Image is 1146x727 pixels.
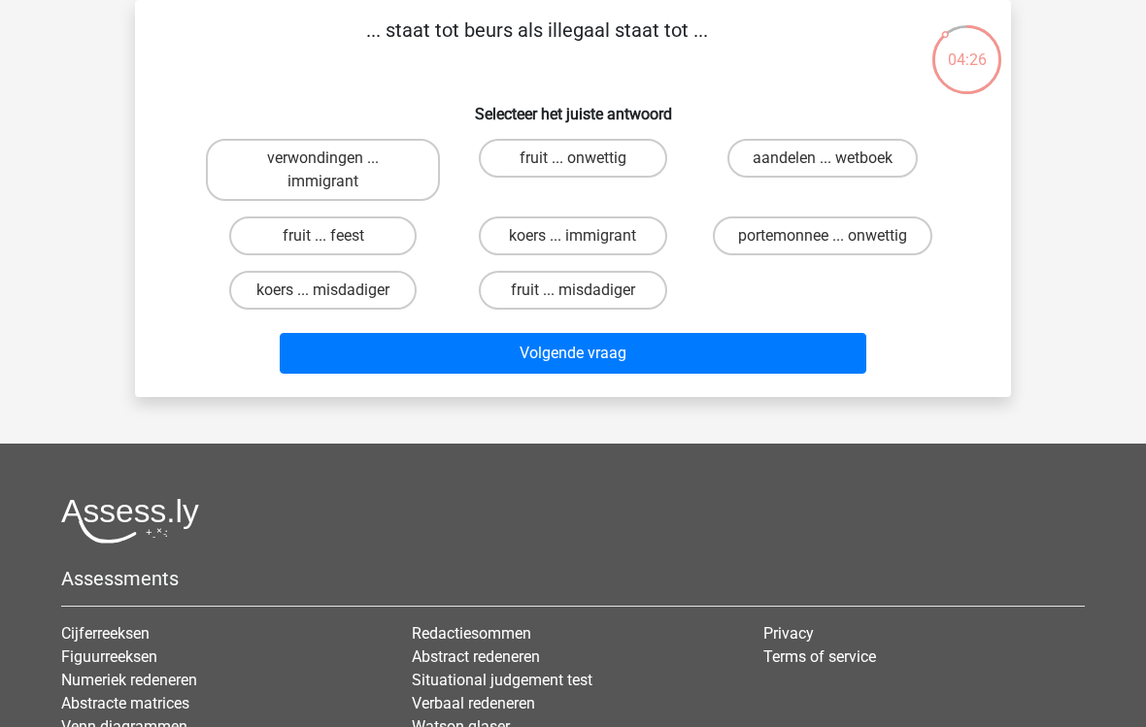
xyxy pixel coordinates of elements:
[166,16,907,74] p: ... staat tot beurs als illegaal staat tot ...
[166,89,980,123] h6: Selecteer het juiste antwoord
[412,694,535,712] a: Verbaal redeneren
[763,624,814,643] a: Privacy
[479,139,666,178] label: fruit ... onwettig
[229,216,417,255] label: fruit ... feest
[61,498,199,544] img: Assessly logo
[412,647,540,666] a: Abstract redeneren
[280,333,867,374] button: Volgende vraag
[713,216,932,255] label: portemonnee ... onwettig
[763,647,876,666] a: Terms of service
[61,671,197,689] a: Numeriek redeneren
[61,694,189,712] a: Abstracte matrices
[229,271,417,310] label: koers ... misdadiger
[412,671,592,689] a: Situational judgement test
[479,271,666,310] label: fruit ... misdadiger
[61,567,1085,590] h5: Assessments
[61,624,150,643] a: Cijferreeksen
[727,139,918,178] label: aandelen ... wetboek
[930,23,1003,72] div: 04:26
[412,624,531,643] a: Redactiesommen
[479,216,666,255] label: koers ... immigrant
[61,647,157,666] a: Figuurreeksen
[206,139,440,201] label: verwondingen ... immigrant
